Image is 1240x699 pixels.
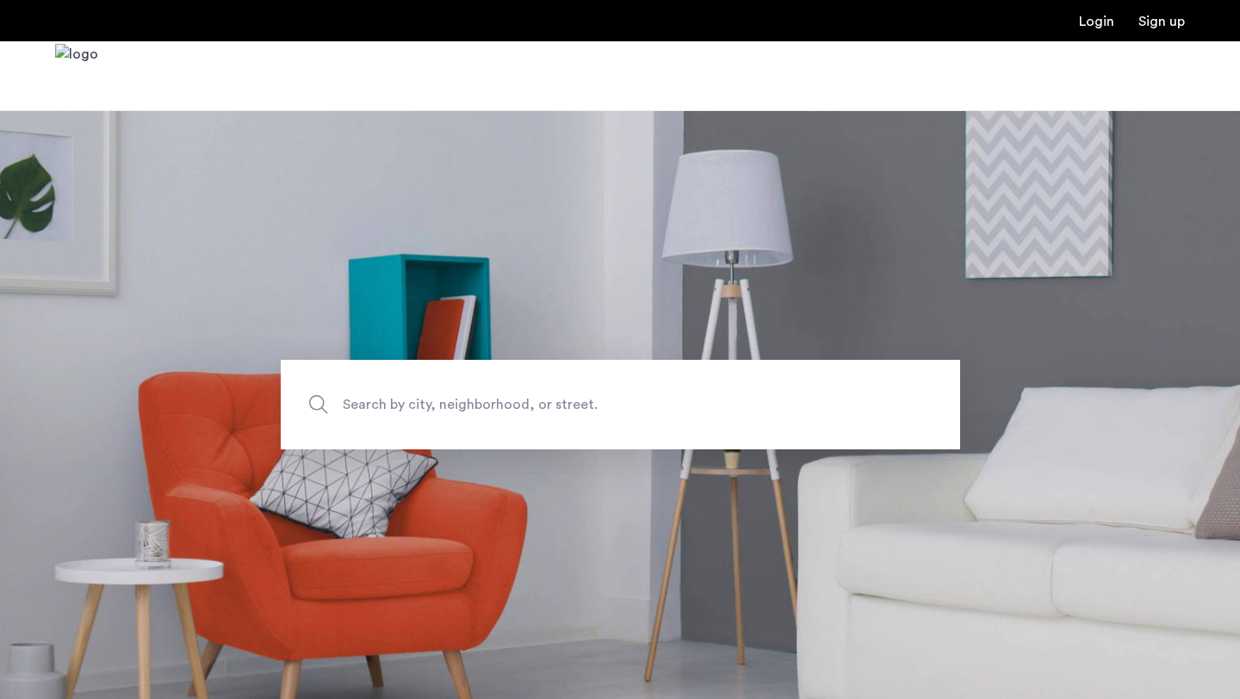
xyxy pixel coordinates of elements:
a: Registration [1138,15,1185,28]
img: logo [55,44,98,108]
a: Cazamio Logo [55,44,98,108]
input: Apartment Search [281,360,960,449]
a: Login [1079,15,1114,28]
span: Search by city, neighborhood, or street. [343,393,818,417]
